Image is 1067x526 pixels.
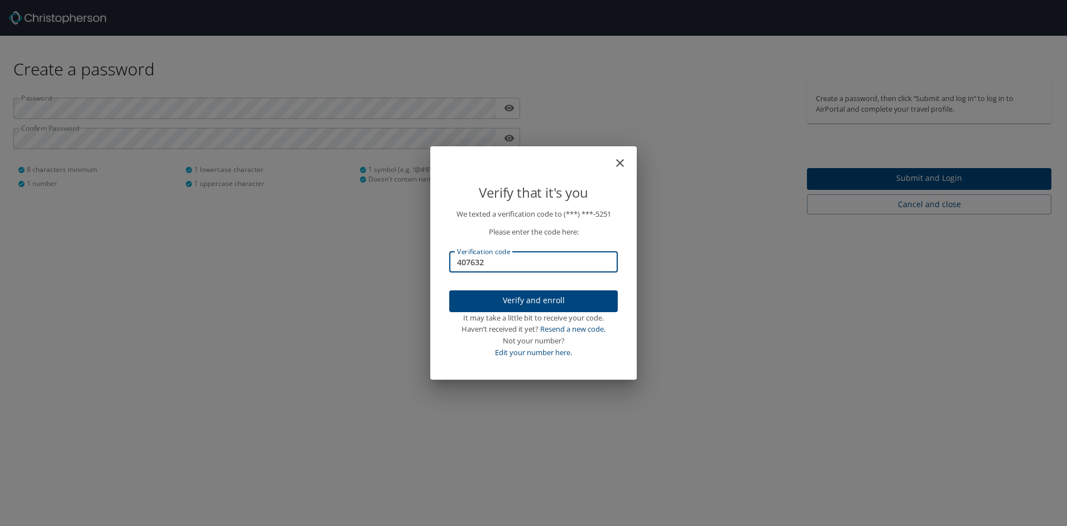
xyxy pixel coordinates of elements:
div: It may take a little bit to receive your code. [449,312,618,324]
a: Edit your number here. [495,347,572,357]
div: Haven’t received it yet? [449,323,618,335]
button: Verify and enroll [449,290,618,312]
span: Verify and enroll [458,294,609,308]
p: Please enter the code here: [449,226,618,238]
p: We texted a verification code to (***) ***- 5251 [449,208,618,220]
p: Verify that it's you [449,182,618,203]
a: Resend a new code. [540,324,605,334]
button: close [619,151,632,164]
div: Not your number? [449,335,618,347]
